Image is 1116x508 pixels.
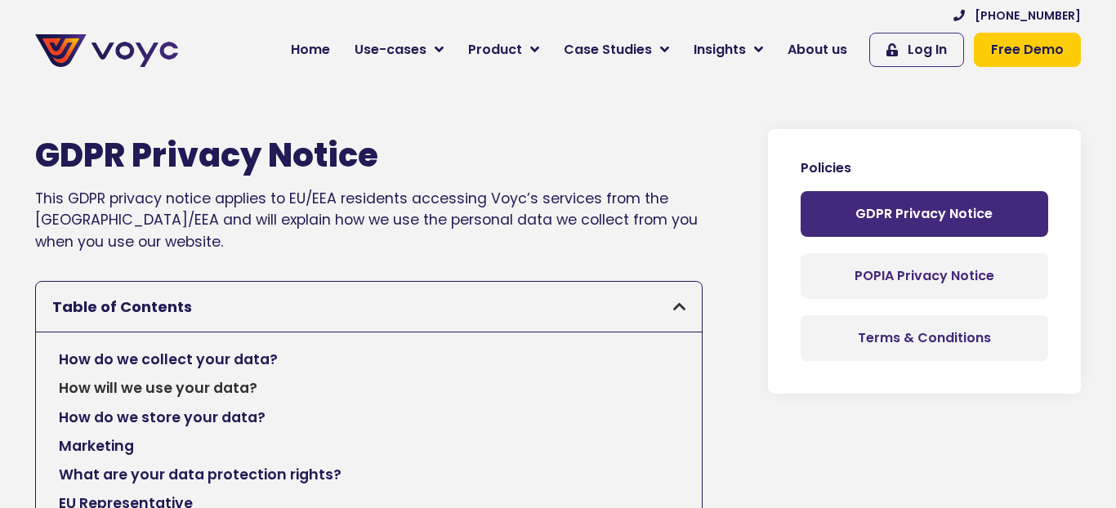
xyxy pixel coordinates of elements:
[801,162,1048,175] p: Policies
[35,136,703,175] h1: GDPR Privacy Notice
[342,33,456,66] a: Use-cases
[974,33,1081,67] a: Free Demo
[788,40,847,60] span: About us
[991,40,1064,60] span: Free Demo
[35,188,703,252] p: This GDPR privacy notice applies to EU/EEA residents accessing Voyc’s services from the [GEOGRAPH...
[869,33,964,67] a: Log In
[855,270,994,283] span: POPIA Privacy Notice
[551,33,681,66] a: Case Studies
[801,253,1048,299] a: POPIA Privacy Notice
[673,300,685,314] div: Close table of contents
[59,435,134,457] a: Marketing
[279,33,342,66] a: Home
[291,40,330,60] span: Home
[52,298,673,316] h2: Table of Contents
[564,40,652,60] span: Case Studies
[801,315,1048,361] a: Terms & Conditions
[775,33,859,66] a: About us
[858,332,991,345] span: Terms & Conditions
[35,34,178,67] img: voyc-full-logo
[908,40,947,60] span: Log In
[59,407,266,428] a: How do we store your data?
[975,7,1081,25] span: [PHONE_NUMBER]
[468,40,522,60] span: Product
[681,33,775,66] a: Insights
[953,7,1081,25] a: [PHONE_NUMBER]
[694,40,746,60] span: Insights
[817,207,1032,221] p: GDPR Privacy Notice
[59,377,257,399] a: How will we use your data?
[456,33,551,66] a: Product
[59,349,278,370] a: How do we collect your data?
[59,464,341,485] a: What are your data protection rights?
[355,40,426,60] span: Use-cases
